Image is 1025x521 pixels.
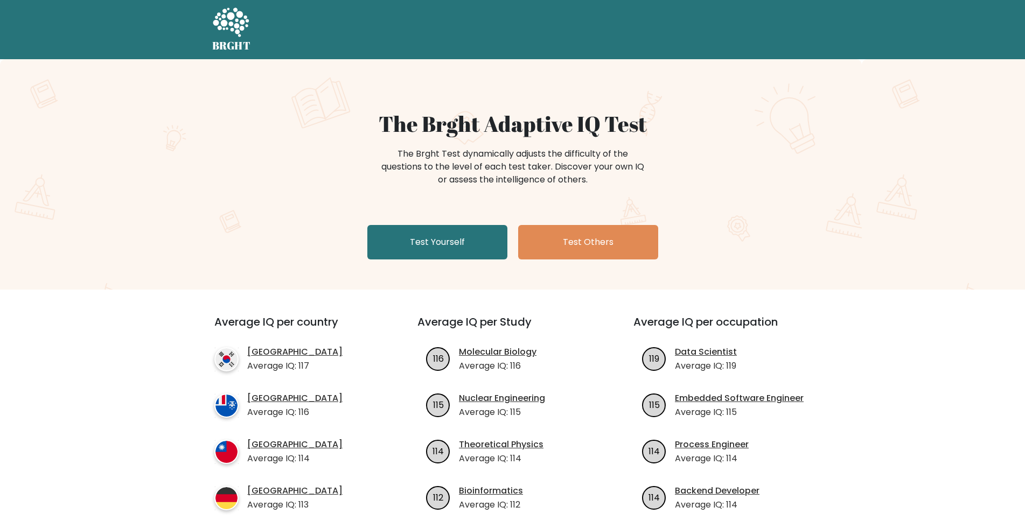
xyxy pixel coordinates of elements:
a: Nuclear Engineering [459,392,545,405]
a: Process Engineer [675,438,749,451]
a: [GEOGRAPHIC_DATA] [247,438,343,451]
a: Embedded Software Engineer [675,392,804,405]
p: Average IQ: 114 [675,498,759,511]
img: country [214,440,239,464]
a: [GEOGRAPHIC_DATA] [247,346,343,358]
p: Average IQ: 117 [247,360,343,372]
a: [GEOGRAPHIC_DATA] [247,392,343,405]
text: 114 [649,491,660,503]
a: Backend Developer [675,484,759,497]
img: country [214,486,239,510]
h3: Average IQ per occupation [633,315,824,341]
a: Bioinformatics [459,484,523,497]
text: 112 [433,491,443,503]
p: Average IQ: 115 [459,406,545,419]
h3: Average IQ per country [214,315,379,341]
p: Average IQ: 116 [459,360,536,372]
p: Average IQ: 114 [247,452,343,465]
img: country [214,393,239,418]
text: 114 [649,445,660,457]
div: The Brght Test dynamically adjusts the difficulty of the questions to the level of each test take... [378,147,647,186]
text: 114 [433,445,444,457]
p: Average IQ: 116 [247,406,343,419]
p: Average IQ: 114 [675,452,749,465]
h3: Average IQ per Study [417,315,608,341]
h5: BRGHT [212,39,251,52]
p: Average IQ: 114 [459,452,543,465]
p: Average IQ: 119 [675,360,737,372]
p: Average IQ: 113 [247,498,343,511]
a: Theoretical Physics [459,438,543,451]
text: 115 [649,398,660,411]
p: Average IQ: 115 [675,406,804,419]
text: 119 [649,352,659,364]
p: Average IQ: 112 [459,498,523,511]
a: Molecular Biology [459,346,536,358]
text: 116 [433,352,444,364]
a: [GEOGRAPHIC_DATA] [247,484,343,497]
a: Data Scientist [675,346,737,358]
a: Test Yourself [367,225,507,259]
a: BRGHT [212,4,251,55]
h1: The Brght Adaptive IQ Test [250,111,776,137]
a: Test Others [518,225,658,259]
text: 115 [433,398,444,411]
img: country [214,347,239,371]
